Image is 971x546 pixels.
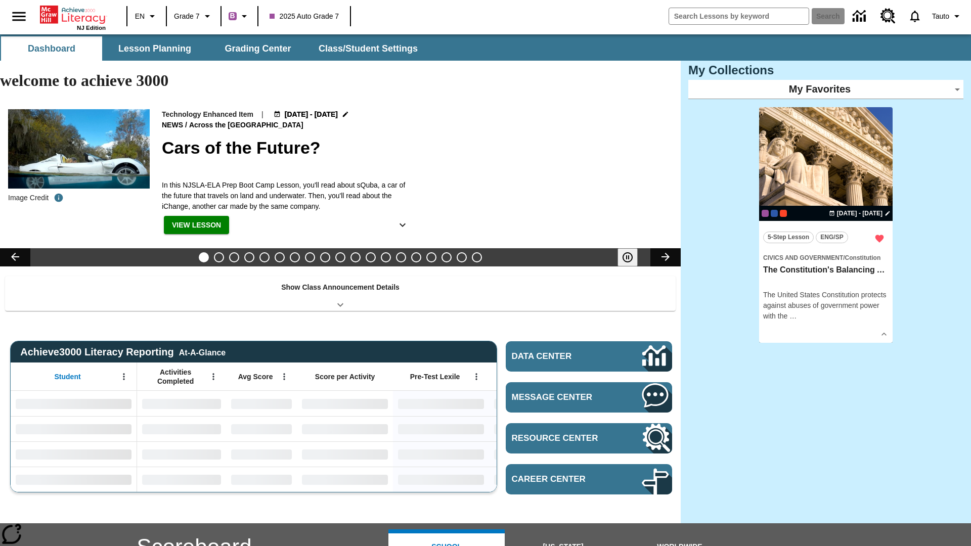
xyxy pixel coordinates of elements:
[226,467,297,492] div: No Data,
[225,7,254,25] button: Boost Class color is purple. Change class color
[40,5,106,25] a: Home
[816,232,848,243] button: ENG/SP
[366,252,376,262] button: Slide 12 Attack of the Terrifying Tomatoes
[275,252,285,262] button: Slide 6 Free Returns: A Gain or a Drain?
[162,120,185,131] span: News
[49,189,69,207] button: Photo credit: AP
[506,341,672,372] a: Data Center
[4,2,34,31] button: Open side menu
[847,3,874,30] a: Data Center
[512,351,607,361] span: Data Center
[763,252,889,263] span: Topic: Civics and Government/Constitution
[512,392,611,402] span: Message Center
[130,7,163,25] button: Language: EN, Select a language
[8,193,49,203] p: Image Credit
[874,3,902,30] a: Resource Center, Will open in new tab
[285,109,338,120] span: [DATE] - [DATE]
[837,209,882,218] span: [DATE] - [DATE]
[688,80,963,99] div: My Favorites
[270,11,339,22] span: 2025 Auto Grade 7
[272,109,351,120] button: Aug 18 - Aug 18 Choose Dates
[506,464,672,494] a: Career Center
[162,135,669,161] h2: Cars of the Future?
[277,369,292,384] button: Open Menu
[137,391,226,416] div: No Data,
[214,252,224,262] button: Slide 2 Hooray for Constitution Day!
[116,369,131,384] button: Open Menu
[489,391,585,416] div: No Data,
[827,209,893,218] button: Aug 18 - Aug 18 Choose Dates
[410,372,460,381] span: Pre-Test Lexile
[185,121,187,129] span: /
[137,416,226,441] div: No Data,
[759,107,893,343] div: lesson details
[442,252,452,262] button: Slide 17 Career Lesson
[137,441,226,467] div: No Data,
[780,210,787,217] div: Test 1
[650,248,681,266] button: Lesson carousel, Next
[174,11,200,22] span: Grade 7
[230,10,235,22] span: B
[55,372,81,381] span: Student
[189,120,305,131] span: Across the [GEOGRAPHIC_DATA]
[261,109,263,120] span: |
[411,252,421,262] button: Slide 15 Mixed Practice: Citing Evidence
[617,248,638,266] button: Pause
[396,252,406,262] button: Slide 14 The Invasion of the Free CD
[617,248,648,266] div: Pause
[506,382,672,413] a: Message Center
[5,276,676,311] div: Show Class Announcement Details
[199,252,209,262] button: Slide 1 Cars of the Future?
[762,210,769,217] div: Current Class
[489,416,585,441] div: No Data,
[902,3,928,29] a: Notifications
[932,11,949,22] span: Tauto
[820,232,843,243] span: ENG/SP
[768,232,809,243] span: 5-Step Lesson
[688,63,963,77] h3: My Collections
[426,252,436,262] button: Slide 16 Pre-release lesson
[789,312,797,320] span: …
[506,423,672,453] a: Resource Center, Will open in new tab
[305,252,315,262] button: Slide 8 Cruise Ships: Making Waves
[845,254,881,261] span: Constitution
[164,216,229,235] button: View Lesson
[763,254,843,261] span: Civics and Government
[170,7,217,25] button: Grade: Grade 7, Select a grade
[207,36,308,61] button: Grading Center
[771,210,778,217] div: OL 2025 Auto Grade 8
[244,252,254,262] button: Slide 4 Get Ready to Celebrate Juneteenth!
[162,180,415,212] div: In this NJSLA-ELA Prep Boot Camp Lesson, you'll read about sQuba, a car of the future that travel...
[137,467,226,492] div: No Data,
[469,369,484,384] button: Open Menu
[928,7,967,25] button: Profile/Settings
[335,252,345,262] button: Slide 10 The Last Homesteaders
[104,36,205,61] button: Lesson Planning
[77,25,106,31] span: NJ Edition
[179,346,226,357] div: At-A-Glance
[870,230,889,248] button: Remove from Favorites
[512,433,611,443] span: Resource Center
[238,372,273,381] span: Avg Score
[281,282,400,293] p: Show Class Announcement Details
[142,368,209,386] span: Activities Completed
[876,327,892,342] button: Show Details
[489,441,585,467] div: No Data,
[392,216,413,235] button: Show Details
[162,109,253,120] p: Technology Enhanced Item
[259,252,270,262] button: Slide 5 Back On Earth
[763,265,889,276] h3: The Constitution's Balancing Act
[40,4,106,31] div: Home
[229,252,239,262] button: Slide 3 Born to Dirt Bike
[315,372,375,381] span: Score per Activity
[320,252,330,262] button: Slide 9 Private! Keep Out!
[206,369,221,384] button: Open Menu
[226,416,297,441] div: No Data,
[763,232,814,243] button: 5-Step Lesson
[457,252,467,262] button: Slide 18 The Constitution's Balancing Act
[350,252,361,262] button: Slide 11 Solar Power to the People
